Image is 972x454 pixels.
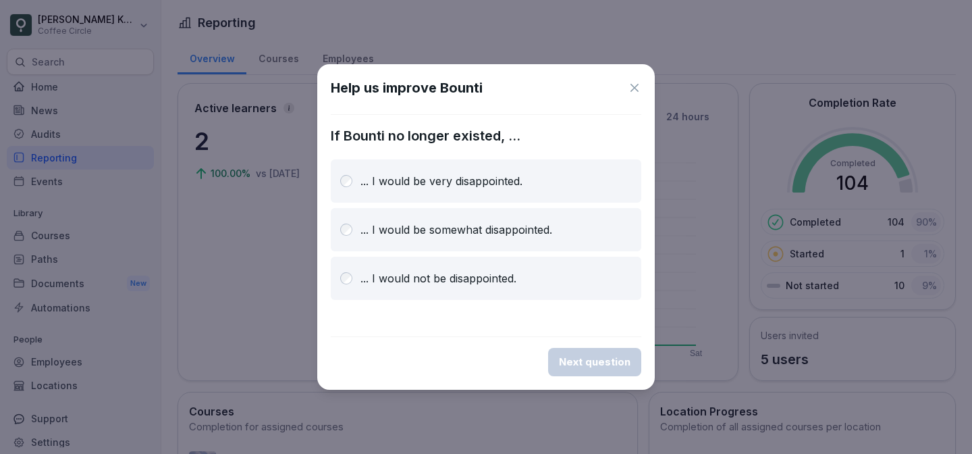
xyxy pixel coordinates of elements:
[548,348,641,376] button: Next question
[360,222,552,238] p: ... I would be somewhat disappointed.
[360,173,522,189] p: ... I would be very disappointed.
[360,270,516,286] p: ... I would not be disappointed.
[559,355,630,370] div: Next question
[331,126,641,146] p: If Bounti no longer existed, ...
[331,78,483,98] h1: Help us improve Bounti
